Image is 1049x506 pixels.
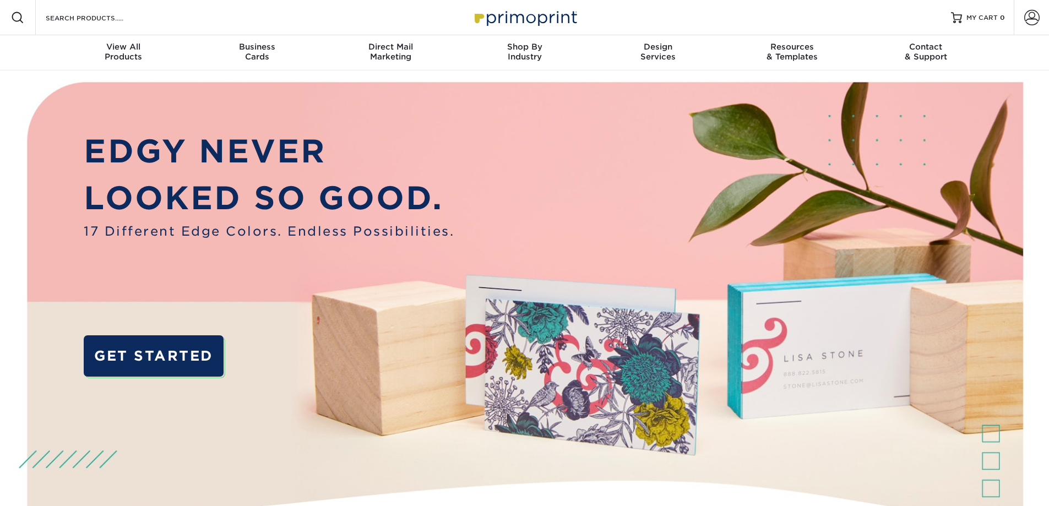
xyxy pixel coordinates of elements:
[190,42,324,52] span: Business
[591,42,725,62] div: Services
[57,42,191,62] div: Products
[45,11,152,24] input: SEARCH PRODUCTS.....
[84,335,223,377] a: GET STARTED
[84,128,454,175] p: EDGY NEVER
[859,42,993,52] span: Contact
[725,42,859,52] span: Resources
[84,222,454,241] span: 17 Different Edge Colors. Endless Possibilities.
[458,35,591,70] a: Shop ByIndustry
[725,35,859,70] a: Resources& Templates
[190,42,324,62] div: Cards
[966,13,998,23] span: MY CART
[859,35,993,70] a: Contact& Support
[324,42,458,62] div: Marketing
[591,42,725,52] span: Design
[725,42,859,62] div: & Templates
[1000,14,1005,21] span: 0
[324,42,458,52] span: Direct Mail
[859,42,993,62] div: & Support
[57,42,191,52] span: View All
[470,6,580,29] img: Primoprint
[458,42,591,62] div: Industry
[190,35,324,70] a: BusinessCards
[324,35,458,70] a: Direct MailMarketing
[591,35,725,70] a: DesignServices
[84,175,454,222] p: LOOKED SO GOOD.
[57,35,191,70] a: View AllProducts
[458,42,591,52] span: Shop By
